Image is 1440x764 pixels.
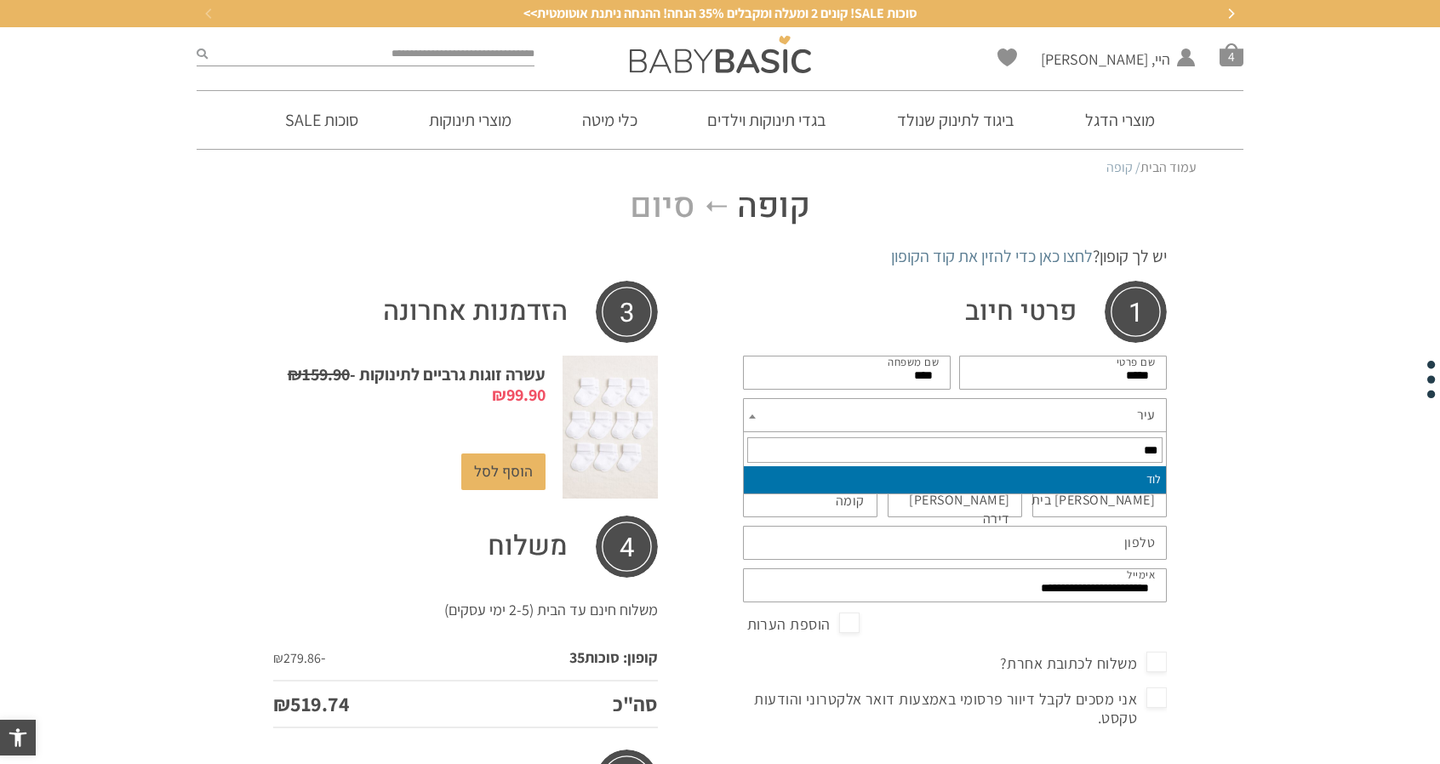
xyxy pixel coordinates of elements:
[737,186,810,227] span: קופה
[1220,43,1243,66] a: סל קניות4
[1031,491,1156,510] label: [PERSON_NAME] בית
[273,649,283,667] span: ₪
[1137,403,1155,427] span: עיר
[288,363,302,385] span: ₪
[888,355,939,370] label: שם משפחה
[871,91,1040,149] a: ביגוד לתינוק שנולד
[743,686,1167,731] span: אני מסכים לקבל דיוור פרסומי באמצעות דואר אלקטרוני והודעות טקסט.
[557,91,663,149] a: כלי מיטה
[1060,91,1180,149] a: מוצרי הדגל
[260,91,384,149] a: סוכות SALE
[743,281,1167,343] h3: פרטי חיוב‫
[461,453,546,490] a: הוסף לסל
[1140,158,1197,176] a: עמוד הבית
[1127,567,1155,583] label: אימייל
[214,4,1226,23] a: סוכות SALE! קונים 2 ומעלה ומקבלים ‎35% הנחה! ההנחה ניתנת אוטומטית>>
[997,48,1017,72] span: Wishlist
[1218,1,1243,26] button: Next
[273,690,350,717] bdi: 519.74
[492,384,546,406] bdi: 99.90
[273,690,290,717] span: ₪
[1000,650,1167,677] span: משלוח לכתובת אחרת?
[1117,355,1156,370] label: שם פרטי
[273,649,321,667] span: 279.86
[682,91,852,149] a: בגדי תינוקות וילדים
[417,681,658,728] th: סה"כ
[744,466,1166,493] li: לוד
[273,636,417,680] td: -
[997,48,1017,66] a: Wishlist
[891,245,1093,267] a: לחצו כאן כדי להזין את קוד הקופון
[444,600,658,619] label: משלוח חינם עד הבית (2-5 ימי עסקים)
[630,36,811,73] img: Baby Basic בגדי תינוקות וילדים אונליין
[403,91,537,149] a: מוצרי תינוקות
[1220,43,1243,66] span: סל קניות
[417,636,658,680] td: קופון: סוכות35
[1041,71,1170,92] span: החשבון שלי
[288,363,546,406] a: עשרה זוגות גרביים לתינוקות -
[883,491,1010,529] label: [PERSON_NAME] דירה
[630,186,695,227] span: סיום
[492,384,506,406] span: ₪
[417,516,658,578] th: משלוח
[273,244,1167,268] div: יש לך קופון?
[747,611,860,638] span: הוספת הערות
[836,492,865,510] label: קומה
[288,363,350,385] bdi: 159.90
[563,356,658,499] img: עשרה זוגות גרביים לתינוקות
[523,4,917,23] span: סוכות SALE! קונים 2 ומעלה ומקבלים ‎35% הנחה! ההנחה ניתנת אוטומטית>>
[273,281,658,343] h3: הזדמנות אחרונה
[1124,533,1156,552] label: טלפון
[243,158,1197,177] nav: Breadcrumb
